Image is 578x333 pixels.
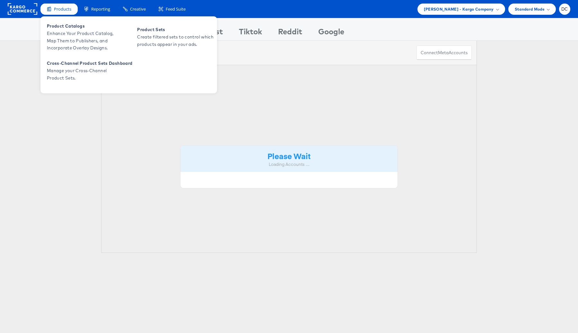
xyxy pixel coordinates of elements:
span: Enhance Your Product Catalog, Map Them to Publishers, and Incorporate Overlay Designs. [47,30,124,52]
span: Cross-Channel Product Sets Dashboard [47,60,132,67]
span: Creative [130,6,146,12]
div: Loading Accounts .... [185,161,393,167]
div: Reddit [278,26,302,40]
span: meta [438,50,449,56]
a: Product Sets Create filtered sets to control which products appear in your ads. [134,21,216,53]
strong: Please Wait [267,150,311,161]
a: Product Catalogs Enhance Your Product Catalog, Map Them to Publishers, and Incorporate Overlay De... [44,21,126,53]
span: Reporting [91,6,110,12]
span: Create filtered sets to control which products appear in your ads. [137,33,214,48]
span: Product Catalogs [47,22,124,30]
a: Cross-Channel Product Sets Dashboard Manage your Cross-Channel Product Sets. [44,55,134,87]
span: Manage your Cross-Channel Product Sets. [47,67,124,82]
button: ConnectmetaAccounts [416,46,472,60]
div: Tiktok [239,26,262,40]
span: Feed Suite [166,6,186,12]
span: Product Sets [137,26,214,33]
span: DC [561,7,568,11]
span: Products [54,6,71,12]
div: Google [318,26,344,40]
span: [PERSON_NAME] - Kargo Company [424,6,494,13]
span: Standard Mode [515,6,545,13]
